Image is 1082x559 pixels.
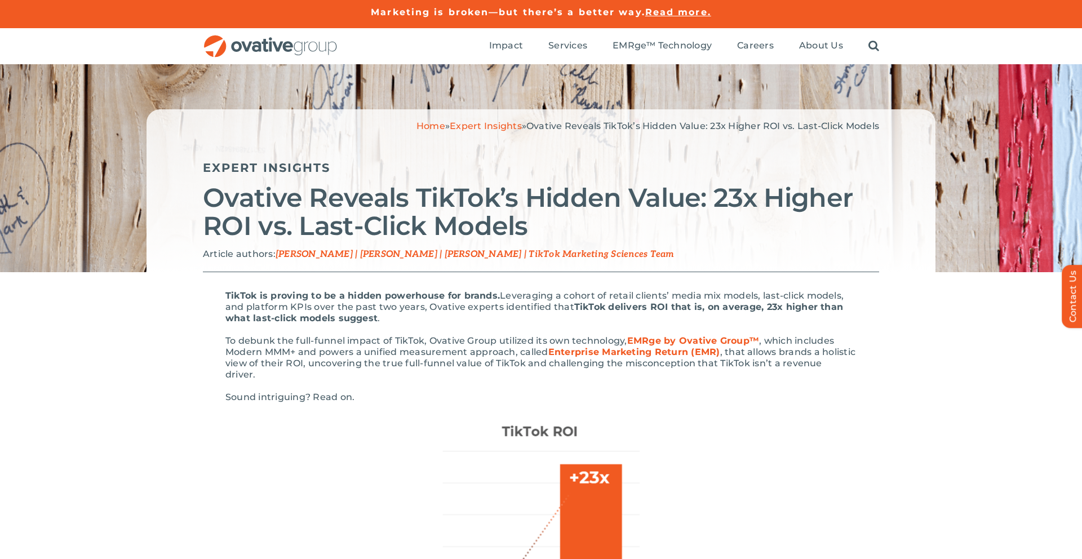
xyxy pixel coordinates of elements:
[450,121,522,131] a: Expert Insights
[489,40,523,52] a: Impact
[371,7,645,17] a: Marketing is broken—but there’s a better way.
[203,249,879,260] p: Article authors:
[203,34,338,45] a: OG_Full_horizontal_RGB
[737,40,774,51] span: Careers
[225,290,844,312] span: Leveraging a cohort of retail clients’ media mix models, last-click models, and platform KPIs ove...
[526,121,879,131] span: Ovative Reveals TikTok’s Hidden Value: 23x Higher ROI vs. Last-Click Models
[799,40,843,52] a: About Us
[868,40,879,52] a: Search
[416,121,445,131] a: Home
[489,28,879,64] nav: Menu
[613,40,712,51] span: EMRge™ Technology
[378,313,380,323] span: .
[799,40,843,51] span: About Us
[225,347,855,380] span: , that allows brands a holistic view of their ROI, uncovering the true full-funnel value of TikTo...
[645,7,711,17] a: Read more.
[489,40,523,51] span: Impact
[613,40,712,52] a: EMRge™ Technology
[225,335,834,357] span: , which includes Modern MMM+ and powers a unified measurement approach, called
[548,347,720,357] a: Enterprise Marketing Return (EMR)
[548,40,587,52] a: Services
[276,249,675,260] span: [PERSON_NAME] | [PERSON_NAME] | [PERSON_NAME] | TikTok Marketing Sciences Team
[203,184,879,240] h2: Ovative Reveals TikTok’s Hidden Value: 23x Higher ROI vs. Last-Click Models
[225,290,500,301] span: TikTok is proving to be a hidden powerhouse for brands.
[225,335,627,346] span: To debunk the full-funnel impact of TikTok, Ovative Group utilized its own technology,
[225,392,354,402] span: Sound intriguing? Read on.
[627,335,760,346] a: EMRge by Ovative Group™
[203,161,331,175] a: Expert Insights
[548,40,587,51] span: Services
[225,301,843,323] span: TikTok delivers ROI that is, on average, 23x higher than what last-click models suggest
[737,40,774,52] a: Careers
[416,121,879,131] span: » »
